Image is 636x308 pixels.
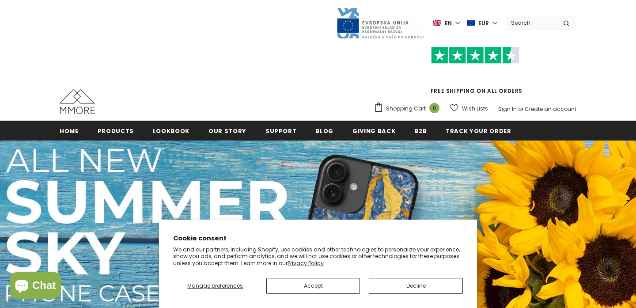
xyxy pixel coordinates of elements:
[315,121,333,141] a: Blog
[173,246,463,267] p: We and our partners, including Shopify, use cookies and other technologies to personalize your ex...
[446,127,511,135] span: Track your order
[518,105,523,113] span: or
[478,19,489,28] span: EUR
[153,121,189,141] a: Lookbook
[208,127,246,135] span: Our Story
[315,127,333,135] span: Blog
[498,105,517,113] a: Sign In
[173,234,463,243] h2: Cookie consent
[60,89,95,114] img: MMORE Cases
[173,278,257,294] button: Manage preferences
[429,103,439,113] span: 0
[7,272,64,301] inbox-online-store-chat: Shopify online store chat
[98,121,134,141] a: Products
[445,19,452,28] span: en
[60,127,79,135] span: Home
[414,127,427,135] span: B2B
[433,19,441,27] img: i-lang-1.png
[288,259,324,267] a: Privacy Policy
[462,104,488,113] span: Wish Lists
[265,121,297,141] a: support
[208,121,246,141] a: Our Story
[153,127,189,135] span: Lookbook
[265,127,297,135] span: support
[374,64,576,87] iframe: Customer reviews powered by Trustpilot
[352,127,395,135] span: Giving back
[336,19,424,27] a: Javni Razpis
[431,47,519,64] img: Trust Pilot Stars
[506,16,556,29] input: Search Site
[266,278,360,294] button: Accept
[352,121,395,141] a: Giving back
[386,104,426,113] span: Shopping Cart
[374,51,576,95] span: FREE SHIPPING ON ALL ORDERS
[525,105,576,113] a: Create an account
[336,7,424,39] img: Javni Razpis
[446,121,511,141] a: Track your order
[187,282,243,289] span: Manage preferences
[369,278,463,294] button: Decline
[414,121,427,141] a: B2B
[374,102,444,115] a: Shopping Cart 0
[60,121,79,141] a: Home
[98,127,134,135] span: Products
[450,101,488,116] a: Wish Lists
